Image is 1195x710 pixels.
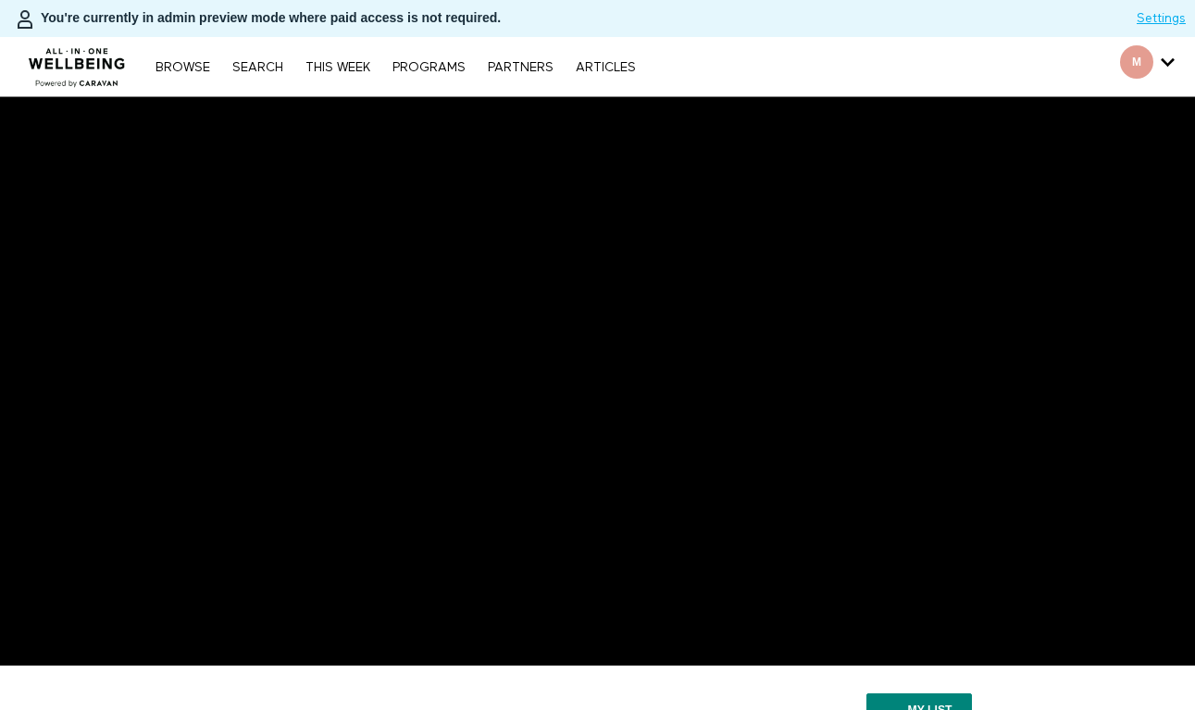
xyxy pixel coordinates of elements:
div: Secondary [1106,37,1189,96]
a: ARTICLES [566,61,645,74]
img: CARAVAN [21,34,133,90]
img: person-bdfc0eaa9744423c596e6e1c01710c89950b1dff7c83b5d61d716cfd8139584f.svg [14,8,36,31]
a: Settings [1137,9,1186,28]
a: THIS WEEK [296,61,380,74]
nav: Primary [146,57,644,76]
a: Browse [146,61,219,74]
a: PARTNERS [479,61,563,74]
a: PROGRAMS [383,61,475,74]
a: Search [223,61,293,74]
